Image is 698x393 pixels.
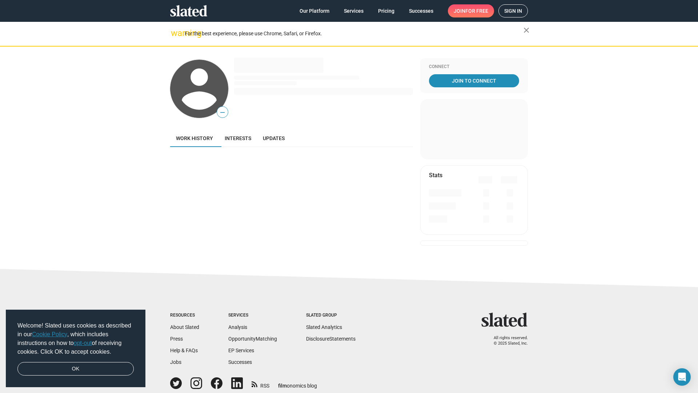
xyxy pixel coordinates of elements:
[306,336,356,342] a: DisclosureStatements
[409,4,433,17] span: Successes
[217,108,228,117] span: —
[378,4,394,17] span: Pricing
[498,4,528,17] a: Sign in
[486,336,528,346] p: All rights reserved. © 2025 Slated, Inc.
[17,321,134,356] span: Welcome! Slated uses cookies as described in our , which includes instructions on how to of recei...
[403,4,439,17] a: Successes
[429,64,519,70] div: Connect
[32,331,67,337] a: Cookie Policy
[454,4,488,17] span: Join
[228,348,254,353] a: EP Services
[430,74,518,87] span: Join To Connect
[170,130,219,147] a: Work history
[504,5,522,17] span: Sign in
[228,336,277,342] a: OpportunityMatching
[171,29,180,37] mat-icon: warning
[170,324,199,330] a: About Slated
[522,26,531,35] mat-icon: close
[225,135,251,141] span: Interests
[429,171,442,179] mat-card-title: Stats
[170,359,181,365] a: Jobs
[176,135,213,141] span: Work history
[219,130,257,147] a: Interests
[448,4,494,17] a: Joinfor free
[170,348,198,353] a: Help & FAQs
[372,4,400,17] a: Pricing
[338,4,369,17] a: Services
[257,130,290,147] a: Updates
[465,4,488,17] span: for free
[252,378,269,389] a: RSS
[263,135,285,141] span: Updates
[17,362,134,376] a: dismiss cookie message
[278,383,287,389] span: film
[306,324,342,330] a: Slated Analytics
[74,340,92,346] a: opt-out
[429,74,519,87] a: Join To Connect
[6,310,145,388] div: cookieconsent
[294,4,335,17] a: Our Platform
[673,368,691,386] div: Open Intercom Messenger
[306,313,356,318] div: Slated Group
[228,359,252,365] a: Successes
[185,29,523,39] div: For the best experience, please use Chrome, Safari, or Firefox.
[344,4,364,17] span: Services
[228,324,247,330] a: Analysis
[278,377,317,389] a: filmonomics blog
[300,4,329,17] span: Our Platform
[170,313,199,318] div: Resources
[170,336,183,342] a: Press
[228,313,277,318] div: Services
